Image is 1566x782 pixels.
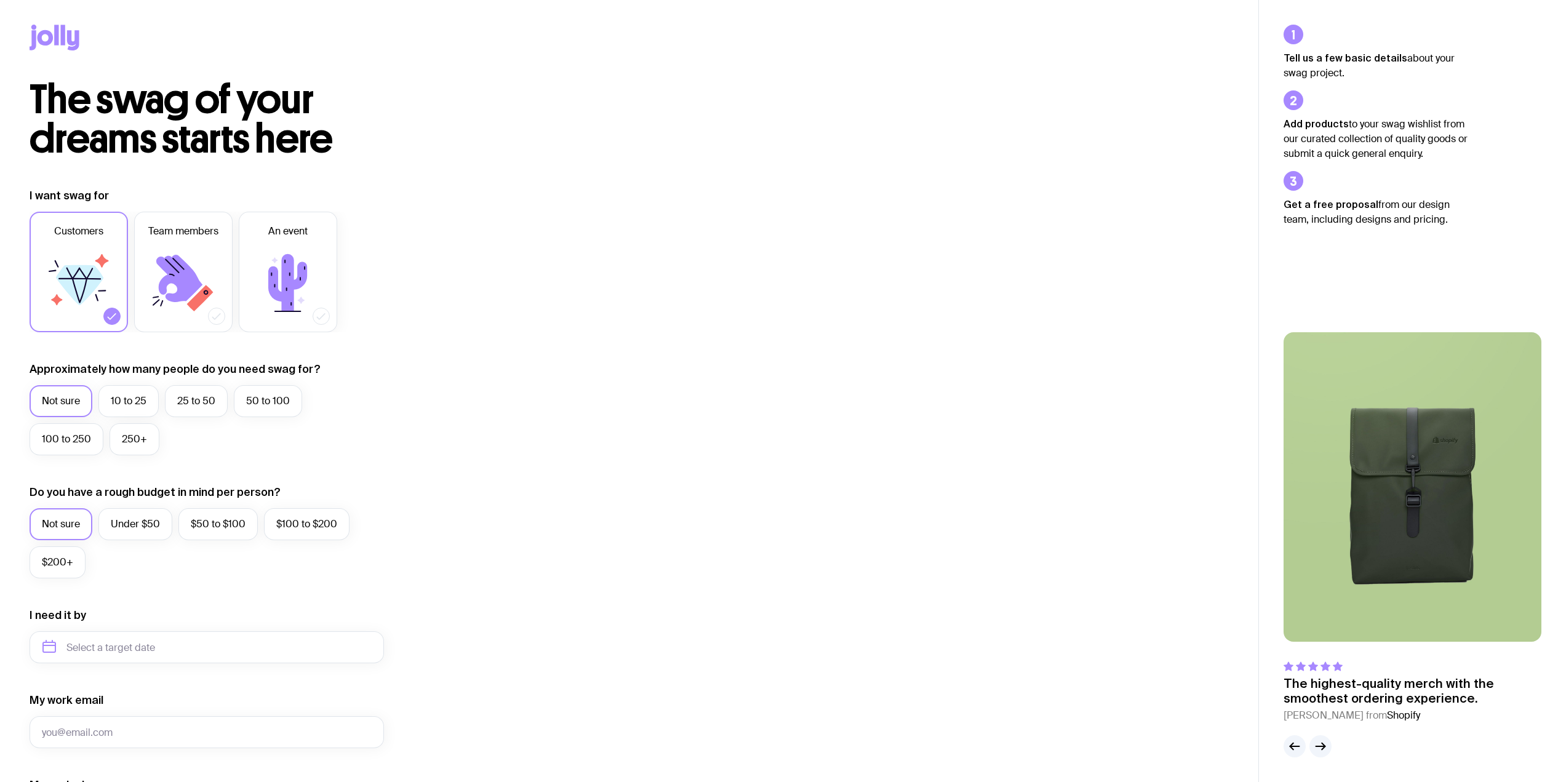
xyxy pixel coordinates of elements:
[1284,116,1468,161] p: to your swag wishlist from our curated collection of quality goods or submit a quick general enqu...
[30,693,103,708] label: My work email
[1284,199,1378,210] strong: Get a free proposal
[1284,118,1349,129] strong: Add products
[30,716,384,748] input: you@email.com
[30,75,333,163] span: The swag of your dreams starts here
[98,385,159,417] label: 10 to 25
[1284,50,1468,81] p: about your swag project.
[1284,708,1541,723] cite: [PERSON_NAME] from
[178,508,258,540] label: $50 to $100
[30,362,321,377] label: Approximately how many people do you need swag for?
[110,423,159,455] label: 250+
[30,385,92,417] label: Not sure
[98,508,172,540] label: Under $50
[148,224,218,239] span: Team members
[165,385,228,417] label: 25 to 50
[1284,197,1468,227] p: from our design team, including designs and pricing.
[30,485,281,500] label: Do you have a rough budget in mind per person?
[234,385,302,417] label: 50 to 100
[30,631,384,663] input: Select a target date
[30,423,103,455] label: 100 to 250
[30,608,86,623] label: I need it by
[30,546,86,578] label: $200+
[54,224,103,239] span: Customers
[30,188,109,203] label: I want swag for
[30,508,92,540] label: Not sure
[264,508,350,540] label: $100 to $200
[1284,52,1407,63] strong: Tell us a few basic details
[268,224,308,239] span: An event
[1284,676,1541,706] p: The highest-quality merch with the smoothest ordering experience.
[1387,709,1420,722] span: Shopify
